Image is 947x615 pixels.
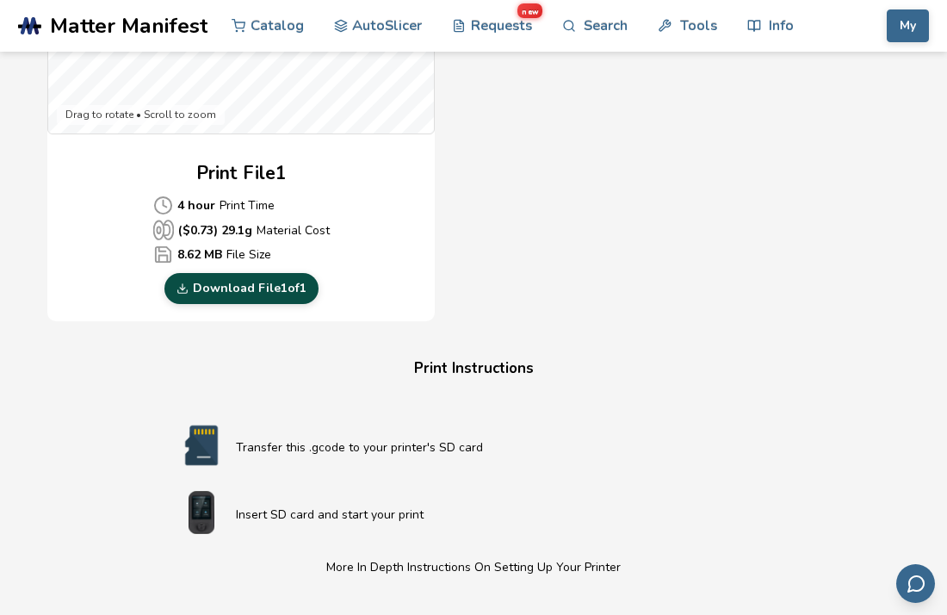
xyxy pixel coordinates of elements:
img: SD card [167,424,236,467]
button: Send feedback via email [896,564,935,603]
span: Average Cost [153,196,173,215]
span: new [517,3,542,18]
p: Print Time [153,196,330,215]
div: Drag to rotate • Scroll to zoom [57,105,225,126]
p: More In Depth Instructions On Setting Up Your Printer [167,558,780,576]
span: Average Cost [153,245,173,264]
p: File Size [153,245,330,264]
p: Insert SD card and start your print [236,506,780,524]
span: Matter Manifest [50,14,207,38]
p: Transfer this .gcode to your printer's SD card [236,438,780,457]
a: Download File1of1 [164,273,319,304]
p: Material Cost [153,220,330,240]
span: Average Cost [153,220,174,240]
b: 8.62 MB [177,245,222,264]
b: 4 hour [177,196,215,214]
h4: Print Instructions [146,356,801,382]
button: My [887,9,929,42]
img: Start print [167,491,236,534]
b: ($ 0.73 ) 29.1 g [178,221,252,239]
h2: Print File 1 [196,160,287,187]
